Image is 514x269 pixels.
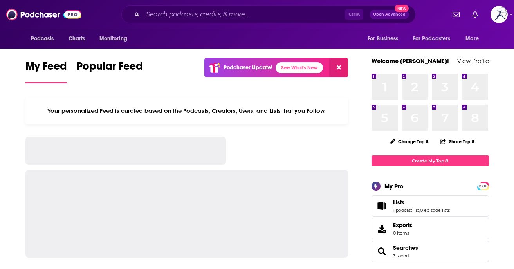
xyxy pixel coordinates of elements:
[413,33,451,44] span: For Podcasters
[478,183,488,189] a: PRO
[143,8,345,21] input: Search podcasts, credits, & more...
[469,8,481,21] a: Show notifications dropdown
[374,223,390,234] span: Exports
[276,62,323,73] a: See What's New
[440,134,475,149] button: Share Top 8
[362,31,408,46] button: open menu
[31,33,54,44] span: Podcasts
[393,199,404,206] span: Lists
[25,60,67,78] span: My Feed
[393,253,409,258] a: 3 saved
[6,7,81,22] img: Podchaser - Follow, Share and Rate Podcasts
[457,57,489,65] a: View Profile
[224,64,272,71] p: Podchaser Update!
[491,6,508,23] img: User Profile
[25,60,67,83] a: My Feed
[76,60,143,78] span: Popular Feed
[395,5,409,12] span: New
[76,60,143,83] a: Popular Feed
[449,8,463,21] a: Show notifications dropdown
[372,57,449,65] a: Welcome [PERSON_NAME]!
[491,6,508,23] button: Show profile menu
[372,241,489,262] span: Searches
[94,31,137,46] button: open menu
[63,31,90,46] a: Charts
[491,6,508,23] span: Logged in as BloomsburySpecialInterest
[99,33,127,44] span: Monitoring
[373,13,406,16] span: Open Advanced
[25,97,348,124] div: Your personalized Feed is curated based on the Podcasts, Creators, Users, and Lists that you Follow.
[385,137,434,146] button: Change Top 8
[393,222,412,229] span: Exports
[372,155,489,166] a: Create My Top 8
[384,182,404,190] div: My Pro
[368,33,399,44] span: For Business
[419,208,420,213] span: ,
[374,200,390,211] a: Lists
[372,195,489,217] span: Lists
[25,31,64,46] button: open menu
[393,244,418,251] a: Searches
[345,9,363,20] span: Ctrl K
[393,208,419,213] a: 1 podcast list
[374,246,390,257] a: Searches
[420,208,450,213] a: 0 episode lists
[372,218,489,239] a: Exports
[121,5,416,23] div: Search podcasts, credits, & more...
[465,33,479,44] span: More
[393,199,450,206] a: Lists
[393,230,412,236] span: 0 items
[69,33,85,44] span: Charts
[460,31,489,46] button: open menu
[408,31,462,46] button: open menu
[370,10,409,19] button: Open AdvancedNew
